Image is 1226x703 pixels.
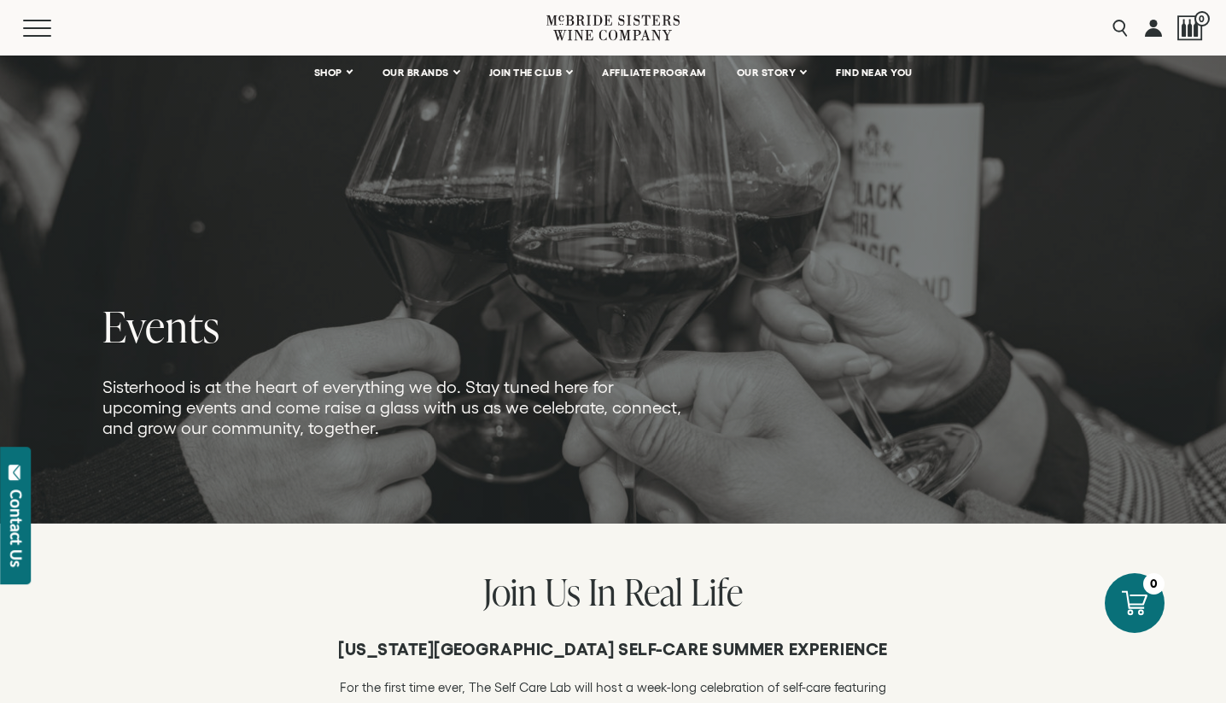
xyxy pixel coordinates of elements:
[303,56,363,90] a: SHOP
[691,566,743,617] span: Life
[478,56,583,90] a: JOIN THE CLUB
[737,67,797,79] span: OUR STORY
[591,56,717,90] a: AFFILIATE PROGRAM
[102,377,690,438] p: Sisterhood is at the heart of everything we do. Stay tuned here for upcoming events and come rais...
[825,56,924,90] a: FIND NEAR YOU
[371,56,470,90] a: OUR BRANDS
[545,566,581,617] span: Us
[836,67,913,79] span: FIND NEAR YOU
[483,566,537,617] span: Join
[314,67,343,79] span: SHOP
[382,67,449,79] span: OUR BRANDS
[1194,11,1210,26] span: 0
[23,20,85,37] button: Mobile Menu Trigger
[1143,573,1165,595] div: 0
[588,566,616,617] span: In
[602,67,706,79] span: AFFILIATE PROGRAM
[318,639,908,659] h6: [US_STATE][GEOGRAPHIC_DATA] Self-Care Summer Experience
[102,296,220,355] span: Events
[8,489,25,567] div: Contact Us
[726,56,817,90] a: OUR STORY
[489,67,563,79] span: JOIN THE CLUB
[624,566,683,617] span: Real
